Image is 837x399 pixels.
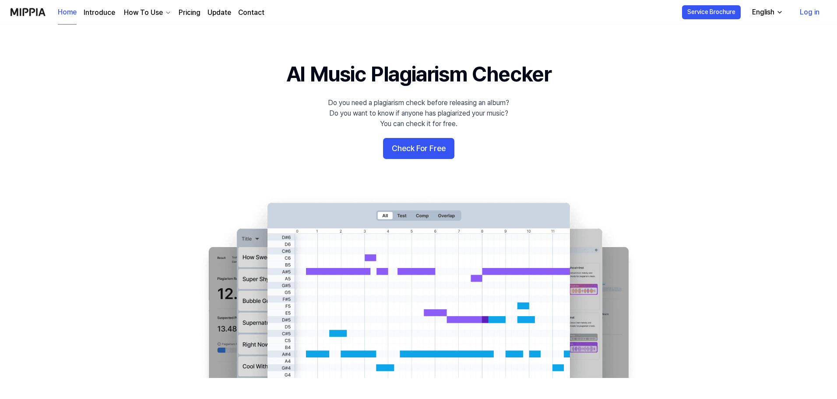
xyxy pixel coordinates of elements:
[179,7,200,18] a: Pricing
[58,0,77,25] a: Home
[207,7,231,18] a: Update
[682,5,741,19] button: Service Brochure
[383,138,454,159] button: Check For Free
[122,7,172,18] button: How To Use
[750,7,776,18] div: English
[745,4,788,21] button: English
[191,194,646,378] img: main Image
[286,60,551,89] h1: AI Music Plagiarism Checker
[238,7,264,18] a: Contact
[84,7,115,18] a: Introduce
[328,98,509,129] div: Do you need a plagiarism check before releasing an album? Do you want to know if anyone has plagi...
[122,7,165,18] div: How To Use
